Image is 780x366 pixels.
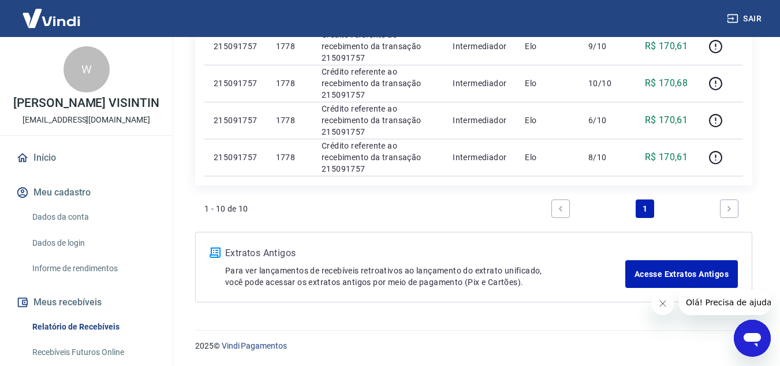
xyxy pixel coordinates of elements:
p: 8/10 [588,151,622,163]
span: Olá! Precisa de ajuda? [7,8,97,17]
a: Acesse Extratos Antigos [625,260,738,288]
p: 1778 [276,151,303,163]
p: Elo [525,151,570,163]
p: 1778 [276,114,303,126]
button: Sair [725,8,766,29]
img: Vindi [14,1,89,36]
p: Intermediador [453,77,506,89]
p: Intermediador [453,151,506,163]
p: Para ver lançamentos de recebíveis retroativos ao lançamento do extrato unificado, você pode aces... [225,265,625,288]
p: Intermediador [453,114,506,126]
p: 1 - 10 de 10 [204,203,248,215]
p: 215091757 [214,40,257,52]
p: Elo [525,114,570,126]
p: 10/10 [588,77,622,89]
p: R$ 170,68 [645,76,688,90]
p: Crédito referente ao recebimento da transação 215091757 [322,66,434,101]
p: 9/10 [588,40,622,52]
p: 215091757 [214,114,257,126]
p: R$ 170,61 [645,39,688,53]
p: Intermediador [453,40,506,52]
a: Recebíveis Futuros Online [28,341,159,364]
p: 1778 [276,40,303,52]
a: Dados da conta [28,205,159,229]
a: Next page [720,199,738,218]
a: Vindi Pagamentos [222,341,287,350]
a: Relatório de Recebíveis [28,315,159,339]
ul: Pagination [547,195,743,223]
p: Crédito referente ao recebimento da transação 215091757 [322,29,434,64]
p: R$ 170,61 [645,150,688,164]
p: [EMAIL_ADDRESS][DOMAIN_NAME] [23,114,150,126]
p: Crédito referente ao recebimento da transação 215091757 [322,140,434,175]
p: 215091757 [214,77,257,89]
iframe: Mensagem da empresa [679,290,771,315]
p: 1778 [276,77,303,89]
p: Extratos Antigos [225,246,625,260]
a: Page 1 is your current page [636,199,654,218]
iframe: Fechar mensagem [651,292,674,315]
p: Elo [525,77,570,89]
a: Início [14,145,159,171]
p: Crédito referente ao recebimento da transação 215091757 [322,103,434,138]
a: Previous page [551,199,570,218]
p: [PERSON_NAME] VISINTIN [13,97,159,109]
p: 2025 © [195,340,752,352]
img: ícone [210,247,221,258]
div: W [64,46,110,93]
p: 6/10 [588,114,622,126]
p: Elo [525,40,570,52]
p: R$ 170,61 [645,113,688,127]
iframe: Botão para abrir a janela de mensagens [734,320,771,357]
button: Meu cadastro [14,180,159,205]
button: Meus recebíveis [14,290,159,315]
a: Dados de login [28,231,159,255]
a: Informe de rendimentos [28,257,159,280]
p: 215091757 [214,151,257,163]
